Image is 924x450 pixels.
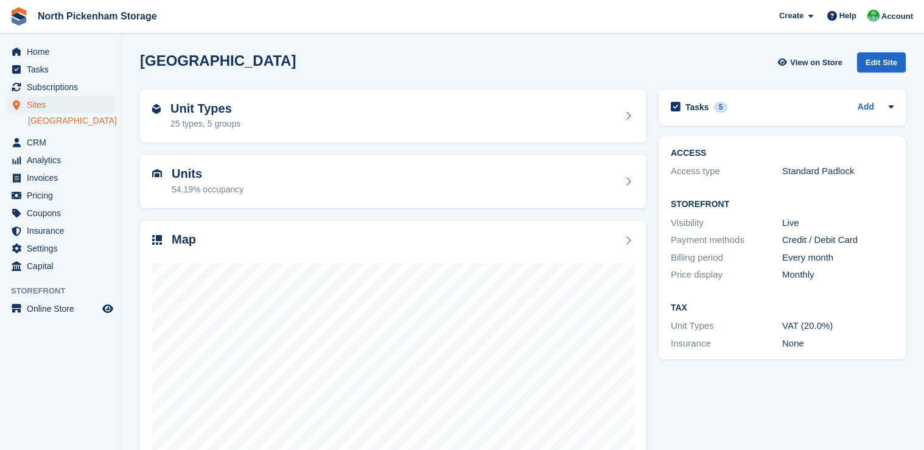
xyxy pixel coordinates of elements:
h2: Unit Types [170,102,240,116]
span: Analytics [27,152,100,169]
a: menu [6,205,115,222]
div: Billing period [671,251,782,265]
a: menu [6,61,115,78]
div: 5 [714,102,728,113]
div: Edit Site [857,52,906,72]
h2: Map [172,233,196,247]
h2: [GEOGRAPHIC_DATA] [140,52,296,69]
span: Invoices [27,169,100,186]
img: unit-icn-7be61d7bf1b0ce9d3e12c5938cc71ed9869f7b940bace4675aadf7bd6d80202e.svg [152,169,162,178]
div: None [782,337,894,351]
a: North Pickenham Storage [33,6,162,26]
span: Help [839,10,856,22]
img: stora-icon-8386f47178a22dfd0bd8f6a31ec36ba5ce8667c1dd55bd0f319d3a0aa187defe.svg [10,7,28,26]
a: Units 54.19% occupancy [140,155,646,208]
a: menu [6,300,115,317]
span: Account [881,10,913,23]
span: Pricing [27,187,100,204]
a: Unit Types 25 types, 5 groups [140,90,646,143]
div: 54.19% occupancy [172,183,243,196]
a: Preview store [100,301,115,316]
img: unit-type-icn-2b2737a686de81e16bb02015468b77c625bbabd49415b5ef34ead5e3b44a266d.svg [152,104,161,114]
div: Standard Padlock [782,164,894,178]
div: Access type [671,164,782,178]
img: map-icn-33ee37083ee616e46c38cad1a60f524a97daa1e2b2c8c0bc3eb3415660979fc1.svg [152,235,162,245]
div: Visibility [671,216,782,230]
span: View on Store [790,57,842,69]
a: menu [6,134,115,151]
span: Sites [27,96,100,113]
div: 25 types, 5 groups [170,118,240,130]
span: CRM [27,134,100,151]
a: menu [6,43,115,60]
a: menu [6,79,115,96]
div: Unit Types [671,319,782,333]
h2: ACCESS [671,149,894,158]
div: Every month [782,251,894,265]
h2: Storefront [671,200,894,209]
span: Subscriptions [27,79,100,96]
span: Capital [27,258,100,275]
div: Insurance [671,337,782,351]
a: Add [858,100,874,114]
a: menu [6,258,115,275]
span: Storefront [11,285,121,297]
span: Tasks [27,61,100,78]
a: View on Store [776,52,847,72]
span: Create [779,10,803,22]
a: menu [6,96,115,113]
span: Online Store [27,300,100,317]
a: menu [6,187,115,204]
span: Settings [27,240,100,257]
a: menu [6,222,115,239]
span: Home [27,43,100,60]
img: Chris Gulliver [867,10,880,22]
div: Price display [671,268,782,282]
span: Insurance [27,222,100,239]
div: VAT (20.0%) [782,319,894,333]
a: [GEOGRAPHIC_DATA] [28,115,115,127]
div: Monthly [782,268,894,282]
h2: Units [172,167,243,181]
div: Credit / Debit Card [782,233,894,247]
a: menu [6,240,115,257]
div: Live [782,216,894,230]
a: menu [6,152,115,169]
h2: Tax [671,303,894,313]
div: Payment methods [671,233,782,247]
h2: Tasks [685,102,709,113]
a: Edit Site [857,52,906,77]
span: Coupons [27,205,100,222]
a: menu [6,169,115,186]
